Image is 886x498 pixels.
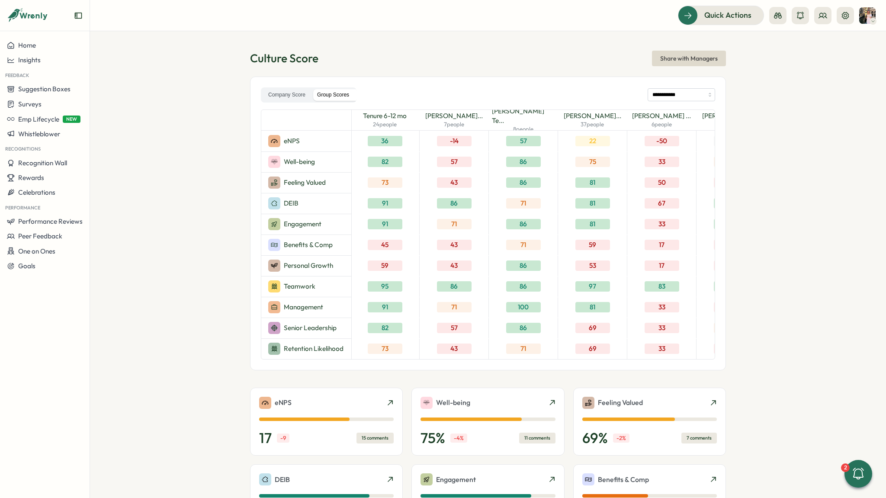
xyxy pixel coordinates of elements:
span: Home [18,41,36,49]
p: 69 % [582,430,608,447]
div: 11 comments [519,433,555,443]
div: 85 [714,219,748,229]
div: 33 [645,157,679,167]
div: 17 [645,240,679,250]
p: Engagement [436,474,476,485]
p: eNPS [284,136,300,146]
div: 33 [645,302,679,312]
button: Expand sidebar [74,11,83,20]
div: 71 [506,240,541,250]
button: Share with Managers [652,51,726,66]
span: [PERSON_NAME] Te... [492,106,554,125]
p: -9 [277,434,289,443]
div: 97 [575,281,610,292]
span: Goals [18,262,35,270]
p: -4 % [450,434,467,443]
p: 17 [259,430,272,447]
div: 86 [437,281,472,292]
span: Whistleblower [18,130,60,138]
p: -2 % [613,434,629,443]
p: Well-being [436,397,470,408]
div: 73 [368,344,402,354]
p: Feeling Valued [598,397,643,408]
div: 73 [368,177,402,188]
div: 59 [368,260,402,271]
span: Quick Actions [704,10,751,21]
div: -14 [437,136,472,146]
a: Feeling Valued69%-2%7 comments [573,388,726,456]
img: Hannah Saunders [859,7,876,24]
span: Recognition Wall [18,159,67,167]
div: 71 [506,198,541,209]
span: Insights [18,56,41,64]
span: Rewards [18,173,44,182]
div: 86 [437,198,472,209]
span: [PERSON_NAME]... [702,111,760,121]
p: Benefits & Comp [598,474,649,485]
div: 86 [506,260,541,271]
p: Personal Growth [284,261,333,270]
div: 0 [714,136,748,146]
span: 24 people [373,121,397,129]
div: 7 comments [681,433,717,443]
span: 37 people [581,121,604,129]
div: 77 [714,323,748,333]
div: 81 [575,198,610,209]
div: 69 [575,323,610,333]
div: 86 [506,323,541,333]
p: Benefits & Comp [284,240,333,250]
div: 69 [575,344,610,354]
div: 86 [506,281,541,292]
div: 83 [645,281,679,292]
a: eNPS17-915 comments [250,388,403,456]
div: 43 [437,344,472,354]
div: 71 [437,219,472,229]
div: -50 [645,136,679,146]
span: [PERSON_NAME]... [425,111,483,121]
div: 86 [506,157,541,167]
span: Emp Lifecycle [18,115,59,123]
div: 53 [575,260,610,271]
div: 43 [437,177,472,188]
div: 43 [437,260,472,271]
a: Well-being75%-4%11 comments [411,388,564,456]
div: 85 [714,198,748,209]
p: Engagement [284,219,321,229]
div: 92 [714,281,748,292]
p: Feeling Valued [284,178,326,187]
label: Company Score [263,89,311,101]
p: Teamwork [284,282,315,291]
div: 71 [437,302,472,312]
span: Suggestion Boxes [18,85,71,93]
div: 82 [368,323,402,333]
span: Peer Feedback [18,232,62,240]
span: 8 people [513,125,533,133]
div: 81 [575,177,610,188]
div: 67 [645,198,679,209]
span: One on Ones [18,247,55,255]
div: 57 [506,136,541,146]
div: 86 [506,177,541,188]
div: 91 [368,198,402,209]
div: 45 [368,240,402,250]
label: Group Scores [311,89,355,101]
p: Senior Leadership [284,323,337,333]
div: 15 comments [356,433,394,443]
div: 22 [575,136,610,146]
div: 81 [575,302,610,312]
span: Performance Reviews [18,217,83,225]
div: 69 [714,344,748,354]
span: Surveys [18,100,42,108]
div: 75 [575,157,610,167]
div: 91 [368,219,402,229]
span: Tenure 6-12 mo [363,111,407,121]
div: 82 [368,157,402,167]
div: 33 [645,344,679,354]
p: Well-being [284,157,315,167]
div: 43 [437,240,472,250]
div: 50 [645,177,679,188]
span: NEW [63,116,80,123]
div: 62 [714,302,748,312]
span: [PERSON_NAME] ... [632,111,691,121]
